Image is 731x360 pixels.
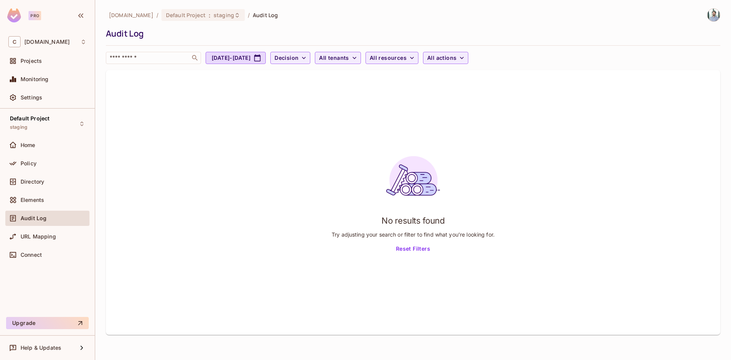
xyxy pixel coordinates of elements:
span: All actions [427,53,456,63]
li: / [248,11,250,19]
span: staging [214,11,234,19]
span: Decision [275,53,298,63]
img: Weiber Aurelio Xavier de Souza [707,9,720,21]
span: Default Project [166,11,206,19]
span: Default Project [10,115,49,122]
button: [DATE]-[DATE] [206,52,266,64]
span: Connect [21,252,42,258]
div: Audit Log [106,28,717,39]
button: Upgrade [6,317,89,329]
span: Directory [21,179,44,185]
button: Decision [270,52,310,64]
span: Audit Log [253,11,278,19]
p: Try adjusting your search or filter to find what you’re looking for. [332,231,495,238]
span: URL Mapping [21,234,56,240]
span: : [208,12,211,18]
span: staging [10,124,27,130]
button: Reset Filters [393,243,433,255]
span: C [8,36,21,47]
span: Policy [21,160,37,166]
button: All tenants [315,52,361,64]
span: Monitoring [21,76,49,82]
span: the active workspace [109,11,153,19]
span: Settings [21,94,42,101]
div: Pro [29,11,41,20]
span: Help & Updates [21,345,61,351]
span: Projects [21,58,42,64]
span: Audit Log [21,215,46,221]
span: Home [21,142,35,148]
span: All resources [370,53,407,63]
img: SReyMgAAAABJRU5ErkJggg== [7,8,21,22]
span: All tenants [319,53,349,63]
h1: No results found [381,215,445,226]
button: All actions [423,52,468,64]
span: Elements [21,197,44,203]
span: Workspace: casadosventos.com.br [24,39,70,45]
button: All resources [365,52,418,64]
li: / [156,11,158,19]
